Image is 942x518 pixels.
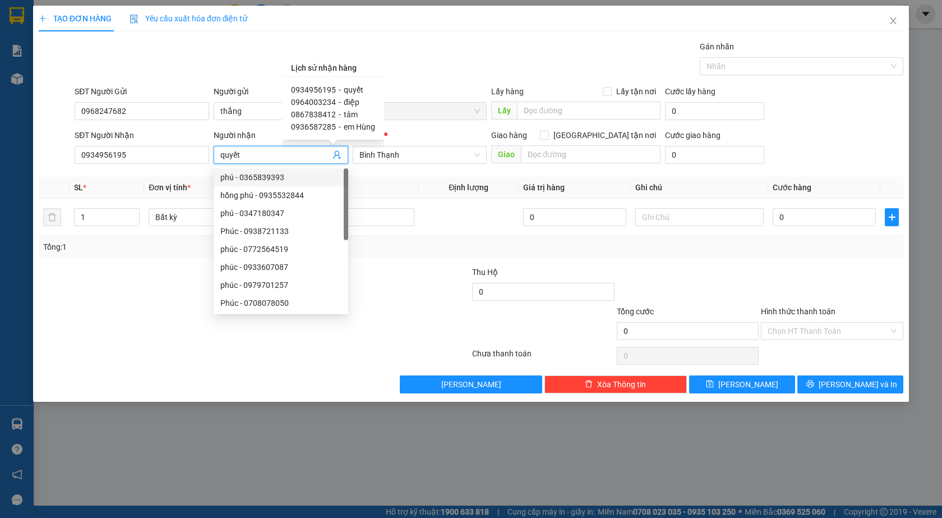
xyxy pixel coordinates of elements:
span: Giá trị hàng [523,183,565,192]
div: hồng phú - 0935532844 [214,186,348,204]
span: - [339,110,341,119]
div: phú - 0365839393 [214,168,348,186]
div: phú - 0347180347 [220,207,341,219]
span: KBang [359,103,481,120]
span: Giao hàng [491,131,527,140]
div: 0961992916 [107,36,197,52]
span: Nhận: [107,11,134,22]
span: điệp [344,98,359,107]
span: Bình Thạnh [359,146,481,163]
button: plus [885,208,899,226]
label: Gán nhãn [700,42,734,51]
span: Cước hàng [773,183,811,192]
input: Cước lấy hàng [665,102,765,120]
div: phú - 0347180347 [214,204,348,222]
div: phú - 0365839393 [220,171,341,184]
span: em Hùng [344,122,375,131]
div: Phúc - 0938721133 [220,225,341,237]
div: Người nhận [214,129,348,141]
span: plus [39,15,47,22]
div: 40.000 [105,59,198,75]
span: - [339,85,341,94]
span: Lấy hàng [491,87,524,96]
div: Tổng: 1 [43,241,364,253]
div: KBang [10,10,99,23]
img: icon [130,15,138,24]
span: CC : [105,62,121,74]
span: SL [96,80,111,96]
span: Tổng cước [617,307,654,316]
span: Định lượng [449,183,488,192]
label: Cước giao hàng [665,131,721,140]
span: delete [585,380,593,389]
div: Bình Thạnh [107,10,197,23]
button: save[PERSON_NAME] [689,375,795,393]
div: Người gửi [214,85,348,98]
div: 0969969278 [10,36,99,52]
span: TẠO ĐƠN HÀNG [39,14,112,23]
div: hồng phú - 0935532844 [220,189,341,201]
div: chú chung [10,23,99,36]
span: 0867838412 [291,110,336,119]
button: deleteXóa Thông tin [544,375,687,393]
span: [PERSON_NAME] và In [819,378,897,391]
label: Hình thức thanh toán [761,307,835,316]
th: Ghi chú [631,177,768,199]
span: Đơn vị tính [149,183,191,192]
span: Lấy [491,102,517,120]
span: Giao [491,145,521,163]
div: VP gửi [353,85,487,98]
div: phúc - 0933607087 [214,258,348,276]
button: delete [43,208,61,226]
button: printer[PERSON_NAME] và In [797,375,903,393]
span: [PERSON_NAME] [718,378,778,391]
span: Bất kỳ [155,209,270,226]
input: Cước giao hàng [665,146,765,164]
input: Dọc đường [521,145,661,163]
label: Cước lấy hàng [665,87,715,96]
span: SL [74,183,83,192]
span: [PERSON_NAME] [441,378,501,391]
input: Ghi Chú [635,208,764,226]
div: phúc - 0979701257 [214,276,348,294]
span: Yêu cầu xuất hóa đơn điện tử [130,14,248,23]
div: SĐT Người Gửi [75,85,209,98]
div: Chưa thanh toán [471,347,616,367]
div: Phúc - 0708078050 [214,294,348,312]
span: quyết [344,85,363,94]
span: Thu Hộ [472,268,498,277]
button: [PERSON_NAME] [400,375,542,393]
div: SĐT Người Nhận [75,129,209,141]
span: plus [885,213,898,222]
span: printer [806,380,814,389]
input: VD: Bàn, Ghế [286,208,414,226]
div: toàn [107,23,197,36]
span: close [889,16,898,25]
span: 0934956195 [291,85,336,94]
div: Tên hàng: 1 th ( : 1 ) [10,81,197,95]
span: 0936587285 [291,122,336,131]
span: [GEOGRAPHIC_DATA] tận nơi [549,129,661,141]
span: 0964003234 [291,98,336,107]
div: Phúc - 0708078050 [220,297,341,309]
span: tâm [344,110,358,119]
button: Close [878,6,909,37]
span: Xóa Thông tin [597,378,646,391]
span: - [339,122,341,131]
input: Dọc đường [517,102,661,120]
div: phúc - 0772564519 [214,240,348,258]
span: - [339,98,341,107]
span: user-add [333,150,341,159]
div: phúc - 0979701257 [220,279,341,291]
span: Gửi: [10,11,27,22]
div: Phúc - 0938721133 [214,222,348,240]
div: Lịch sử nhận hàng [282,59,384,77]
div: phúc - 0772564519 [220,243,341,255]
span: save [706,380,714,389]
div: phúc - 0933607087 [220,261,341,273]
input: 0 [523,208,626,226]
span: Lấy tận nơi [612,85,661,98]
